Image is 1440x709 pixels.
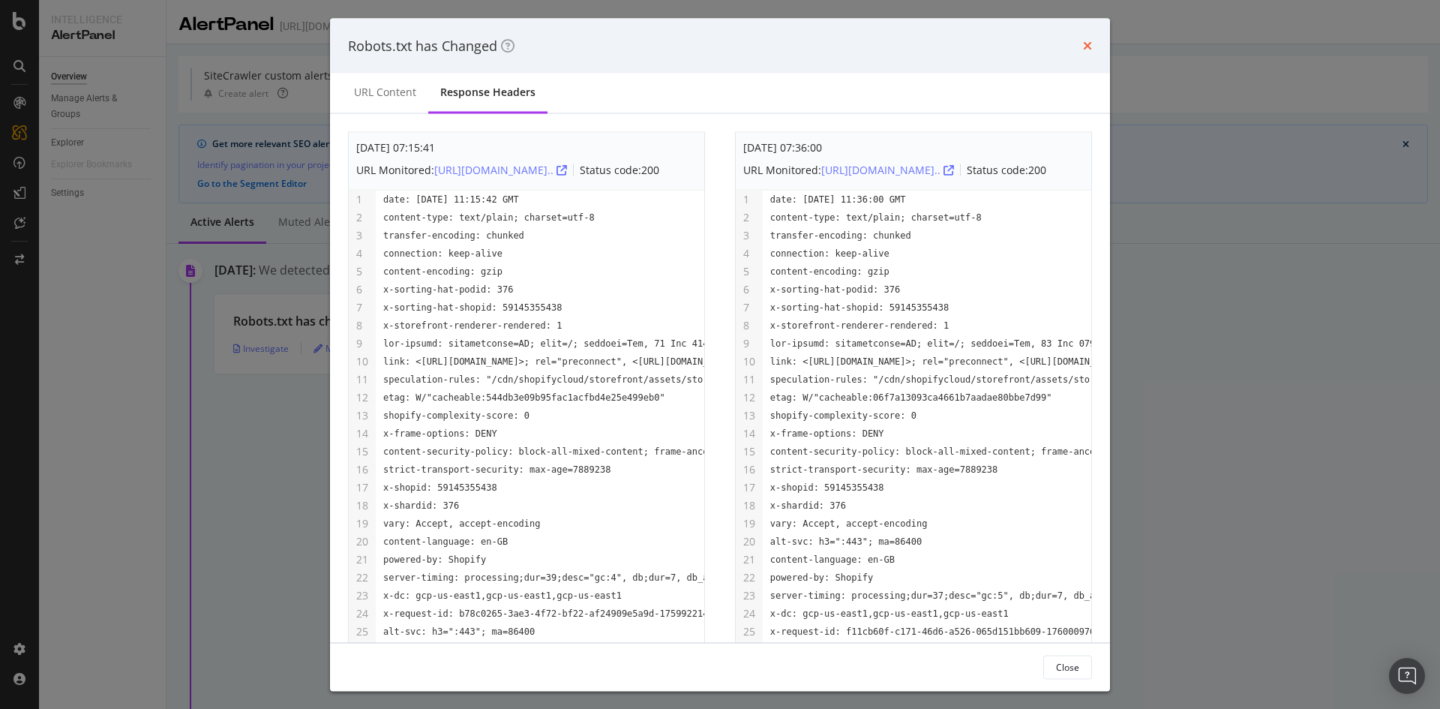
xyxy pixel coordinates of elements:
[736,353,763,371] td: 10
[349,479,376,497] td: 17
[349,227,376,245] td: 3
[736,317,763,335] td: 8
[1043,655,1092,679] button: Close
[736,263,763,281] td: 5
[349,515,376,533] td: 19
[736,461,763,479] td: 16
[743,140,1084,155] div: [DATE] 07:36:00
[349,317,376,335] td: 8
[736,551,763,569] td: 21
[736,425,763,443] td: 14
[349,461,376,479] td: 16
[349,245,376,263] td: 4
[736,245,763,263] td: 4
[349,551,376,569] td: 21
[349,353,376,371] td: 10
[434,163,567,177] a: [URL][DOMAIN_NAME]..
[736,623,763,641] td: 25
[349,335,376,353] td: 9
[349,533,376,551] td: 20
[349,641,376,659] td: 26
[349,425,376,443] td: 14
[736,641,763,659] td: 26
[1056,660,1079,673] div: Close
[349,389,376,407] td: 12
[736,371,763,389] td: 11
[348,36,514,56] div: Robots.txt has Changed
[736,515,763,533] td: 19
[736,407,763,425] td: 13
[1389,658,1425,694] div: Open Intercom Messenger
[821,163,954,177] a: [URL][DOMAIN_NAME]..
[356,158,697,182] div: URL Monitored: Status code: 200
[736,569,763,587] td: 22
[434,158,567,182] button: [URL][DOMAIN_NAME]..
[349,281,376,299] td: 6
[349,209,376,227] td: 2
[349,623,376,641] td: 25
[349,407,376,425] td: 13
[736,497,763,515] td: 18
[736,209,763,227] td: 2
[349,299,376,317] td: 7
[736,479,763,497] td: 17
[736,191,763,209] td: 1
[736,587,763,605] td: 23
[349,263,376,281] td: 5
[736,335,763,353] td: 9
[330,18,1110,691] div: modal
[1083,36,1092,56] div: times
[736,443,763,461] td: 15
[736,227,763,245] td: 3
[349,605,376,623] td: 24
[354,85,416,100] div: URL Content
[349,371,376,389] td: 11
[440,85,535,100] div: Response Headers
[349,497,376,515] td: 18
[736,299,763,317] td: 7
[736,605,763,623] td: 24
[736,389,763,407] td: 12
[736,533,763,551] td: 20
[736,281,763,299] td: 6
[434,163,567,178] div: [URL][DOMAIN_NAME]..
[356,140,697,155] div: [DATE] 07:15:41
[349,443,376,461] td: 15
[743,158,1084,182] div: URL Monitored: Status code: 200
[349,191,376,209] td: 1
[821,163,954,178] div: [URL][DOMAIN_NAME]..
[349,587,376,605] td: 23
[821,158,954,182] button: [URL][DOMAIN_NAME]..
[349,569,376,587] td: 22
